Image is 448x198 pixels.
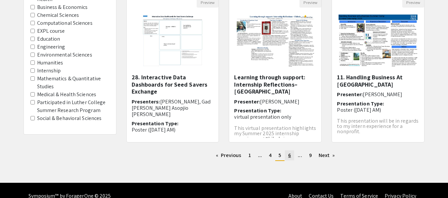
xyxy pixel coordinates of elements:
[332,8,424,74] img: <p>11. Handling Business At Lutherdale Summer Camp</p>
[337,118,419,134] p: This presentation will be in regards to my intern experience for a nonprofit.
[37,99,109,114] label: Participated in Luther College Summer Research Program
[337,74,419,88] h5: 11. Handling Business At [GEOGRAPHIC_DATA]
[288,152,291,159] span: 6
[269,152,272,159] span: 4
[337,100,384,107] span: Presentation Type:
[37,59,63,67] label: Humanities
[265,135,283,142] strong: Chileda
[37,35,60,43] label: Education
[132,74,214,95] h5: 28. Interactive Data Dashboards for Seed Savers Exchange
[298,152,302,159] span: ...
[363,91,402,98] span: [PERSON_NAME]
[132,137,213,155] span: Collaborate with Seed Savers Exchange to explore data-informed questions r...
[37,27,65,35] label: EXPL course
[132,99,214,118] h6: Presenters:
[337,91,419,98] h6: Presenter:
[309,152,312,159] span: 9
[126,150,425,161] ul: Pagination
[234,126,316,152] p: This virtual presentation highlights my Summer 2025 internship experience at in [GEOGRAPHIC_DATA]...
[132,127,214,133] p: Poster ([DATE] AM)
[37,3,88,11] label: Business & Economics
[315,150,338,160] a: Next page
[229,8,321,74] img: <p>Learning through support: Internship Reflections– Chileda</p>
[279,152,281,159] span: 5
[337,107,419,113] p: Poster ([DATE] AM)
[132,120,179,127] span: Presentation Type:
[37,43,65,51] label: Engineering
[37,51,92,59] label: Environmental Sciences
[132,98,211,118] span: [PERSON_NAME], Gad [PERSON_NAME] Asopjio [PERSON_NAME]
[135,8,210,74] img: <p><strong>28. Interactive Data Dashboards for Seed Savers Exchange</strong></p>
[213,150,245,160] a: Previous page
[37,19,93,27] label: Computational Sciences
[234,114,316,120] p: virtual presentation only
[248,152,251,159] span: 1
[260,98,299,105] span: [PERSON_NAME]
[37,75,109,91] label: Mathematics & Quantitative Studies
[258,152,262,159] span: ...
[234,74,316,95] h5: Learning through support: Internship Reflections– [GEOGRAPHIC_DATA]
[37,67,61,75] label: Internship
[37,91,96,99] label: Medical & Health Sciences
[234,107,281,114] span: Presentation Type:
[37,11,79,19] label: Chemical Sciences
[37,114,102,122] label: Social & Behavioral Sciences
[5,168,28,193] iframe: Chat
[234,99,316,105] h6: Presenter:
